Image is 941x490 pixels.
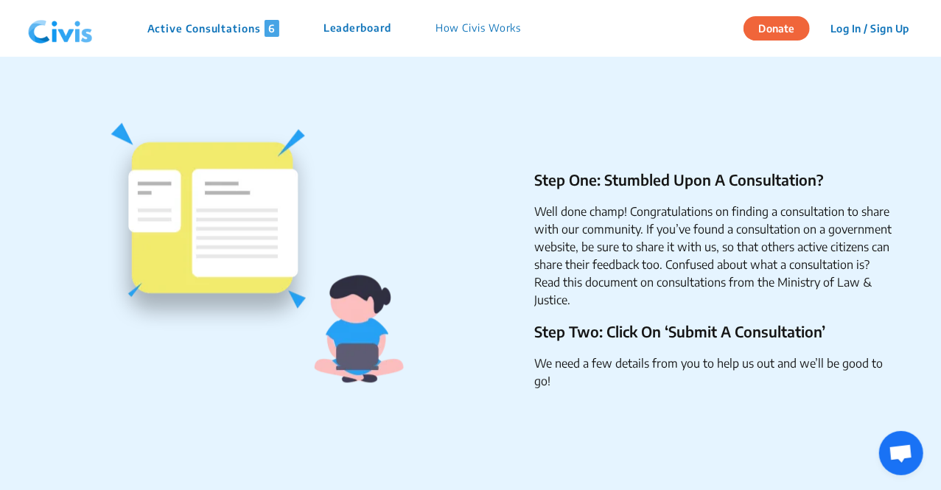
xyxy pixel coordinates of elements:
[435,20,522,37] p: How Civis Works
[534,203,897,309] li: Well done champ! Congratulations on finding a consultation to share with our community. If you’ve...
[744,16,810,41] button: Donate
[534,321,897,343] p: Step Two: Click On ‘Submit A Consultation’
[821,17,919,40] button: Log In / Sign Up
[147,20,279,37] p: Active Consultations
[534,169,897,191] p: Step One: Stumbled Upon A Consultation?
[265,20,279,37] span: 6
[22,7,99,51] img: navlogo.png
[534,354,897,390] li: We need a few details from you to help us out and we’ll be good to go!
[744,20,821,35] a: Donate
[323,20,391,37] p: Leaderboard
[879,431,923,475] div: Open chat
